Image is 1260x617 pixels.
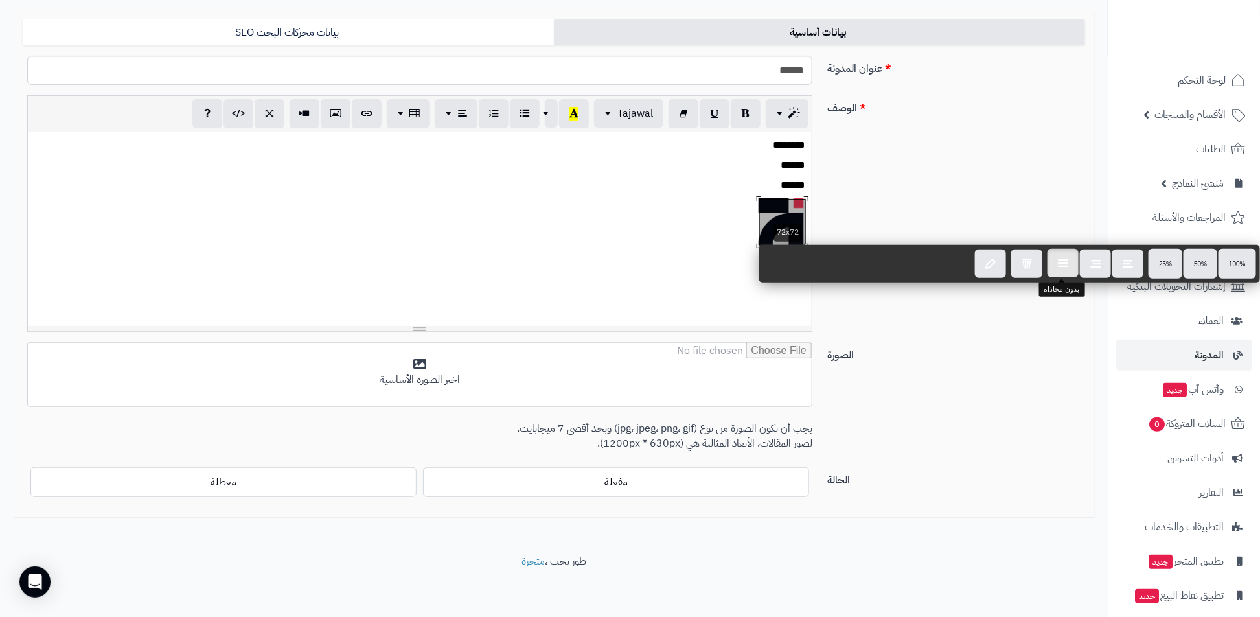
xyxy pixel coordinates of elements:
[27,421,812,451] p: يجب أن تكون الصورة من نوع (jpg، jpeg، png، gif) وبحد أقصى 7 ميجابايت. لصور المقالات، الأبعاد المث...
[822,95,1090,116] label: الوصف
[1184,249,1217,279] button: 50%
[1178,71,1226,89] span: لوحة التحكم
[1116,477,1252,508] a: التقارير
[1116,340,1252,371] a: المدونة
[1152,209,1226,227] span: المراجعات والأسئلة
[1196,140,1226,158] span: الطلبات
[19,566,51,598] div: Open Intercom Messenger
[211,474,236,490] span: معطلة
[1116,65,1252,96] a: لوحة التحكم
[1135,589,1159,603] span: جديد
[1116,134,1252,165] a: الطلبات
[1155,243,1226,261] span: طلبات الإرجاع
[1116,237,1252,268] a: طلبات الإرجاع1
[23,19,554,45] a: بيانات محركات البحث SEO
[1195,346,1224,364] span: المدونة
[1149,555,1173,569] span: جديد
[1148,415,1226,433] span: السلات المتروكة
[1172,174,1224,192] span: مُنشئ النماذج
[1127,277,1226,296] span: إشعارات التحويلات البنكية
[1149,249,1182,279] button: 25%
[1147,552,1224,570] span: تطبيق المتجر
[1198,312,1224,330] span: العملاء
[1159,261,1172,268] span: 25%
[1229,261,1246,268] span: 100%
[1039,283,1085,297] div: بدون محاذاة
[554,19,1085,45] a: بيانات أساسية
[822,56,1090,76] label: عنوان المدونة
[1116,511,1252,542] a: التطبيقات والخدمات
[1167,449,1224,467] span: أدوات التسويق
[1149,417,1165,432] span: 0
[1116,443,1252,474] a: أدوات التسويق
[1116,546,1252,577] a: تطبيق المتجرجديد
[617,106,653,121] span: Tajawal
[1116,408,1252,439] a: السلات المتروكة0
[1145,518,1224,536] span: التطبيقات والخدمات
[1194,261,1207,268] span: 50%
[773,224,802,241] div: 72x72
[822,467,1090,488] label: الحالة
[822,342,1090,363] label: الصورة
[1163,383,1187,397] span: جديد
[1134,587,1224,605] span: تطبيق نقاط البيع
[1116,580,1252,611] a: تطبيق نقاط البيعجديد
[1219,249,1256,279] button: 100%
[1162,380,1224,399] span: وآتس آب
[521,553,545,569] a: متجرة
[594,99,663,128] button: Tajawal
[604,474,628,490] span: مفعلة
[1116,202,1252,233] a: المراجعات والأسئلة
[1116,271,1252,302] a: إشعارات التحويلات البنكية
[1154,106,1226,124] span: الأقسام والمنتجات
[1199,483,1224,502] span: التقارير
[1116,374,1252,405] a: وآتس آبجديد
[1116,305,1252,336] a: العملاء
